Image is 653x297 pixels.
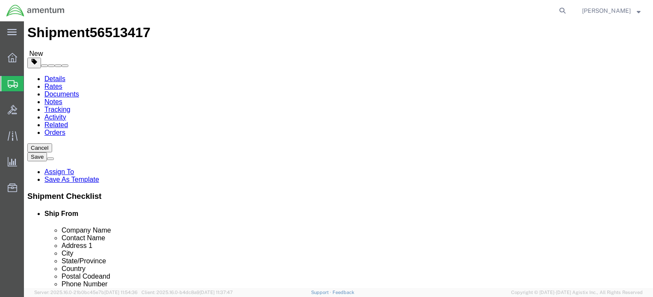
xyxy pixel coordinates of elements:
a: Feedback [332,290,354,295]
iframe: FS Legacy Container [24,21,653,288]
a: Support [311,290,332,295]
img: logo [6,4,65,17]
span: [DATE] 11:37:47 [200,290,233,295]
span: Server: 2025.16.0-21b0bc45e7b [34,290,138,295]
span: Copyright © [DATE]-[DATE] Agistix Inc., All Rights Reserved [511,289,643,296]
button: [PERSON_NAME] [582,6,641,16]
span: James Spear [582,6,631,15]
span: Client: 2025.16.0-b4dc8a9 [141,290,233,295]
span: [DATE] 11:54:36 [104,290,138,295]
